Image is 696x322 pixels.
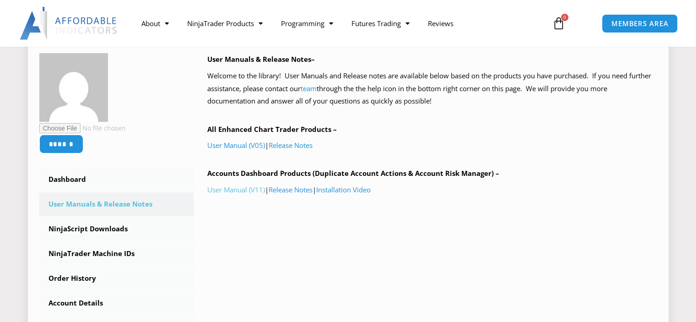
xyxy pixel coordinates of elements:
p: | [207,139,657,152]
a: Account Details [39,291,194,315]
a: User Manuals & Release Notes [39,192,194,216]
a: About [132,13,178,34]
a: Programming [272,13,342,34]
a: NinjaScript Downloads [39,217,194,241]
span: MEMBERS AREA [611,20,669,27]
b: Accounts Dashboard Products (Duplicate Account Actions & Account Risk Manager) – [207,169,499,178]
b: All Enhanced Chart Trader Products – [207,125,337,134]
a: Dashboard [39,168,194,191]
a: User Manual (V11) [207,185,265,194]
b: User Manuals & Release Notes– [207,55,315,64]
a: team [301,84,317,93]
a: NinjaTrader Machine IDs [39,242,194,266]
span: 0 [561,14,568,21]
a: Order History [39,267,194,290]
p: | | [207,184,657,196]
a: Futures Trading [342,13,419,34]
a: Release Notes [269,185,313,194]
a: User Manual (V05) [207,141,265,150]
a: Release Notes [269,141,313,150]
nav: Menu [132,13,543,34]
p: Welcome to the library! User Manuals and Release notes are available below based on the products ... [207,70,657,108]
a: Reviews [419,13,463,34]
a: Installation Video [316,185,371,194]
a: MEMBERS AREA [602,14,678,33]
img: LogoAI | Affordable Indicators – NinjaTrader [20,7,118,40]
a: NinjaTrader Products [178,13,272,34]
img: 604280157f3456f3274a20880bc068f04ba5e498d0cbc43f605581560909320f [39,53,108,122]
a: 0 [539,10,579,37]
